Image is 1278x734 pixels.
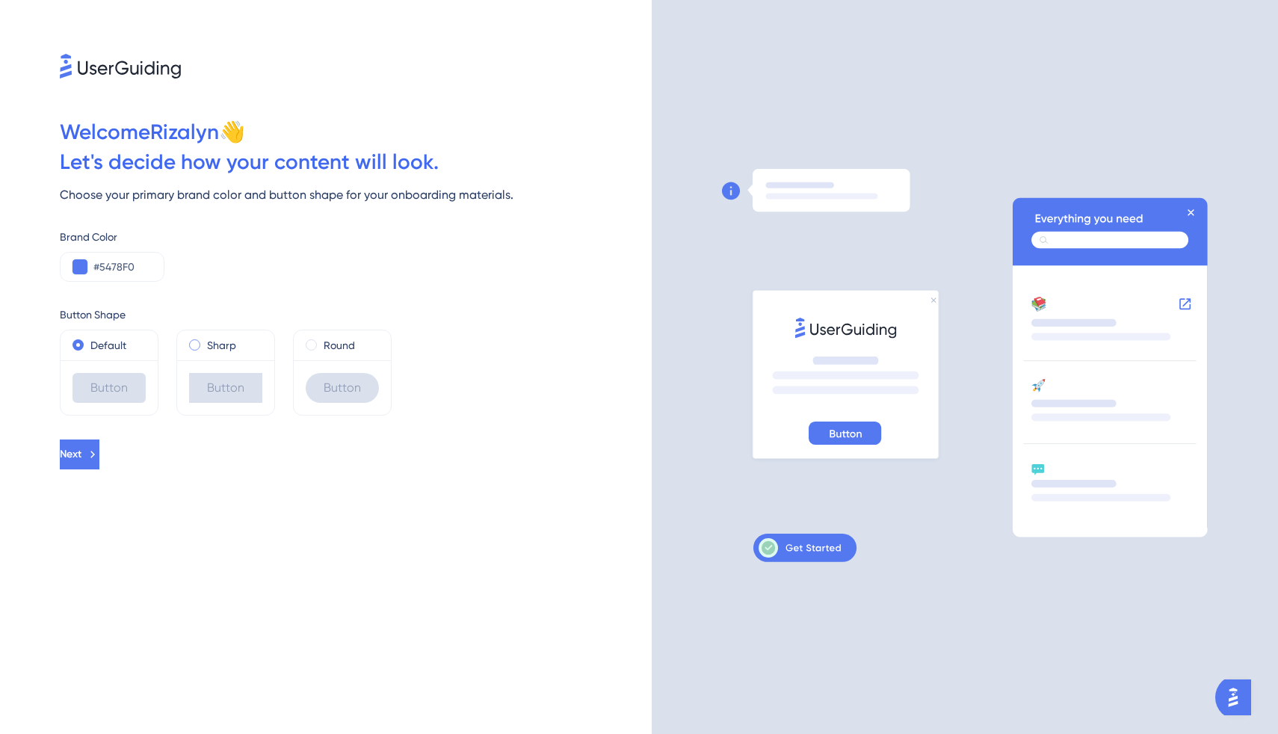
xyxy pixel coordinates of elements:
[60,306,652,324] div: Button Shape
[90,336,126,354] label: Default
[60,186,652,204] div: Choose your primary brand color and button shape for your onboarding materials.
[189,373,262,403] div: Button
[306,373,379,403] div: Button
[60,147,652,177] div: Let ' s decide how your content will look.
[60,117,652,147] div: Welcome Rizalyn 👋
[207,336,236,354] label: Sharp
[60,440,99,469] button: Next
[60,228,652,246] div: Brand Color
[72,373,146,403] div: Button
[60,445,81,463] span: Next
[324,336,355,354] label: Round
[1215,675,1260,720] iframe: UserGuiding AI Assistant Launcher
